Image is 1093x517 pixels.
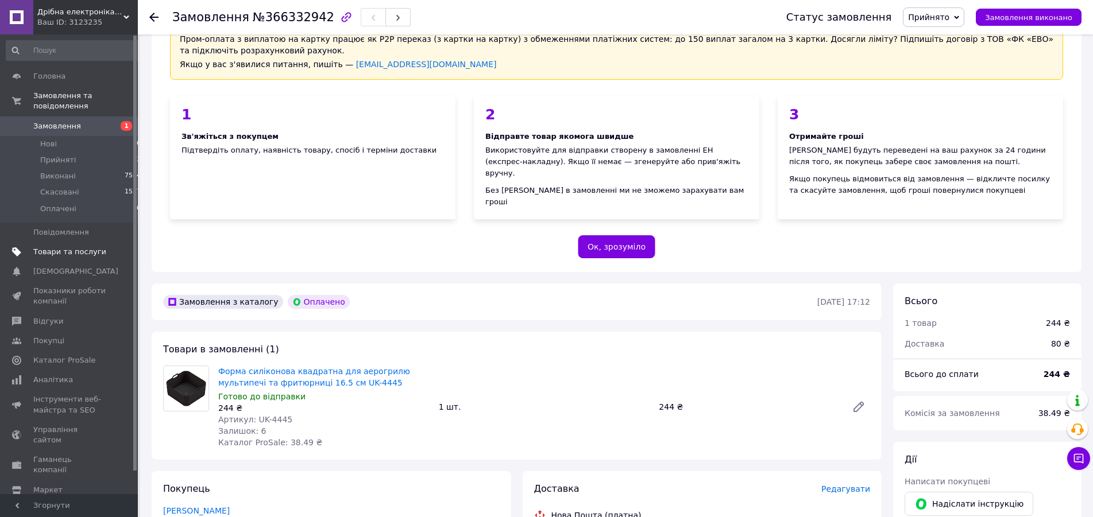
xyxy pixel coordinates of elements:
span: 1 [121,121,132,131]
a: [PERSON_NAME] [163,506,230,515]
span: Відправте товар якомога швидше [485,132,634,141]
span: Всього [905,296,937,306]
span: Скасовані [40,187,79,197]
span: Управління сайтом [33,425,106,445]
span: 7564 [125,171,141,181]
span: Доставка [905,339,944,348]
time: [DATE] 17:12 [817,297,870,306]
span: Покупці [33,336,64,346]
div: Підтвердіть оплату, наявність товару, спосіб і терміни доставки [170,96,455,219]
div: 80 ₴ [1044,331,1077,356]
div: Замовлення з каталогу [163,295,283,309]
span: 38.49 ₴ [1038,409,1070,418]
span: Показники роботи компанії [33,286,106,306]
span: [DEMOGRAPHIC_DATA] [33,266,118,277]
b: 244 ₴ [1044,370,1070,379]
div: Якщо покупець відмовиться від замовлення — відкличте посилку та скасуйте замовлення, щоб гроші по... [789,173,1052,196]
span: Прийняті [40,155,76,165]
button: Надіслати інструкцію [905,492,1033,516]
button: Замовлення виконано [976,9,1082,26]
div: 244 ₴ [218,402,430,414]
span: Нові [40,139,57,149]
div: 1 шт. [434,399,655,415]
span: Замовлення [33,121,81,131]
span: Редагувати [821,484,870,493]
span: Товари в замовленні (1) [163,344,279,355]
div: Статус замовлення [786,11,892,23]
span: Повідомлення [33,227,89,238]
span: Інструменти веб-майстра та SEO [33,394,106,415]
div: 3 [789,107,1052,122]
button: Чат з покупцем [1067,447,1090,470]
div: 244 ₴ [654,399,843,415]
span: Головна [33,71,65,81]
span: 1 товар [905,318,937,328]
span: Маркет [33,485,63,495]
div: 244 ₴ [1046,317,1070,329]
div: Повернутися назад [149,11,159,23]
span: 0 [137,139,141,149]
span: 1537 [125,187,141,197]
span: Замовлення виконано [985,13,1072,22]
span: Покупець [163,483,210,494]
span: Каталог ProSale [33,355,95,366]
button: Ок, зрозуміло [578,235,655,258]
span: Залишок: 6 [218,426,267,436]
div: Використовуйте для відправки створену в замовленні ЕН (експрес-накладну). Якщо її немає — згенеру... [485,145,748,179]
span: Гаманець компанії [33,454,106,475]
span: Дрібна електроніка та посуд для вашого дому [37,7,123,17]
span: Написати покупцеві [905,477,990,486]
span: 0 [137,204,141,214]
div: Пром-оплата з виплатою на картку працює як P2P переказ (з картки на картку) з обмеженнями платіжн... [170,24,1063,80]
div: 1 [181,107,444,122]
a: Редагувати [847,395,870,418]
span: 3 [137,155,141,165]
span: Дії [905,454,917,465]
span: Замовлення [172,10,249,24]
span: Каталог ProSale: 38.49 ₴ [218,438,322,447]
span: Виконані [40,171,76,181]
span: Товари та послуги [33,247,106,257]
span: Всього до сплати [905,370,979,379]
a: [EMAIL_ADDRESS][DOMAIN_NAME] [356,60,497,69]
span: Аналітика [33,375,73,385]
span: Відгуки [33,316,63,326]
img: Форма силіконова квадратна для аерогрилю мультипечі та фритюрниці 16.5 см UK-4445 [164,366,208,411]
span: Замовлення та повідомлення [33,91,138,111]
div: Оплачено [288,295,350,309]
div: Ваш ID: 3123235 [37,17,138,28]
span: Оплачені [40,204,76,214]
span: Доставка [534,483,580,494]
span: Артикул: UK-4445 [218,415,292,424]
span: Готово до відправки [218,392,306,401]
div: 2 [485,107,748,122]
span: Отримайте гроші [789,132,864,141]
span: №366332942 [253,10,334,24]
div: [PERSON_NAME] будуть переведені на ваш рахунок за 24 години після того, як покупець забере своє з... [789,145,1052,168]
div: Якщо у вас з'явилися питання, пишіть — [180,59,1053,70]
input: Пошук [6,40,142,61]
span: Прийнято [908,13,949,22]
span: Зв'яжіться з покупцем [181,132,279,141]
a: Форма силіконова квадратна для аерогрилю мультипечі та фритюрниці 16.5 см UK-4445 [218,367,410,387]
span: Комісія за замовлення [905,409,1000,418]
div: Без [PERSON_NAME] в замовленні ми не зможемо зарахувати вам гроші [485,185,748,208]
